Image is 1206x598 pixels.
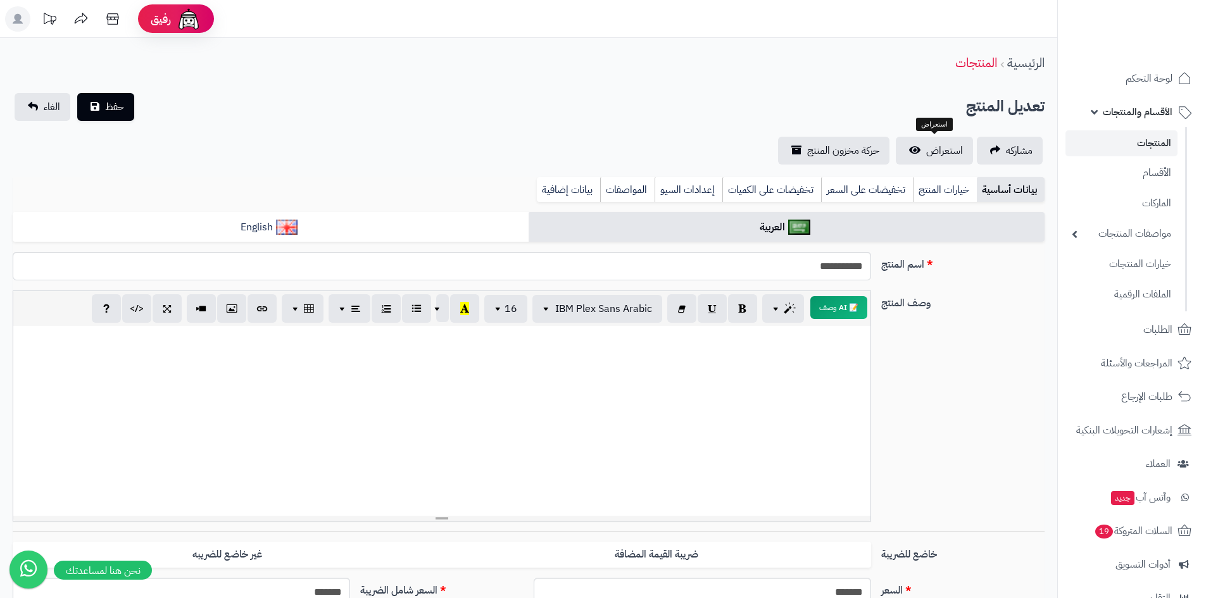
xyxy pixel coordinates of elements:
[1065,516,1198,546] a: السلات المتروكة19
[1115,556,1171,573] span: أدوات التسويق
[876,542,1050,562] label: خاضع للضريبة
[1007,53,1045,72] a: الرئيسية
[1065,190,1178,217] a: الماركات
[807,143,879,158] span: حركة مخزون المنتج
[176,6,201,32] img: ai-face.png
[926,143,963,158] span: استعراض
[1143,321,1172,339] span: الطلبات
[977,177,1045,202] a: بيانات أساسية
[1065,251,1178,278] a: خيارات المنتجات
[532,295,662,323] button: IBM Plex Sans Arabic
[105,99,124,115] span: حفظ
[1094,522,1172,540] span: السلات المتروكة
[1101,354,1172,372] span: المراجعات والأسئلة
[1076,421,1172,439] span: إشعارات التحويلات البنكية
[34,6,65,35] a: تحديثات المنصة
[913,177,977,202] a: خيارات المنتج
[1146,455,1171,473] span: العملاء
[276,220,298,235] img: English
[1103,103,1172,121] span: الأقسام والمنتجات
[778,137,889,165] a: حركة مخزون المنتج
[13,212,529,243] a: English
[821,177,913,202] a: تخفيضات على السعر
[44,99,60,115] span: الغاء
[15,93,70,121] a: الغاء
[1065,220,1178,247] a: مواصفات المنتجات
[1065,315,1198,345] a: الطلبات
[1065,549,1198,580] a: أدوات التسويق
[977,137,1043,165] a: مشاركه
[966,94,1045,120] h2: تعديل المنتج
[1065,348,1198,378] a: المراجعات والأسئلة
[1095,525,1113,539] span: 19
[896,137,973,165] a: استعراض
[484,295,527,323] button: 16
[876,578,1050,598] label: السعر
[1111,491,1134,505] span: جديد
[1065,415,1198,445] a: إشعارات التحويلات البنكية
[600,177,655,202] a: المواصفات
[1065,382,1198,412] a: طلبات الإرجاع
[13,542,442,568] label: غير خاضع للضريبه
[788,220,810,235] img: العربية
[655,177,722,202] a: إعدادات السيو
[537,177,600,202] a: بيانات إضافية
[355,578,529,598] label: السعر شامل الضريبة
[1126,70,1172,87] span: لوحة التحكم
[1065,130,1178,156] a: المنتجات
[1110,489,1171,506] span: وآتس آب
[151,11,171,27] span: رفيق
[722,177,821,202] a: تخفيضات على الكميات
[1121,388,1172,406] span: طلبات الإرجاع
[555,301,652,316] span: IBM Plex Sans Arabic
[442,542,871,568] label: ضريبة القيمة المضافة
[1006,143,1033,158] span: مشاركه
[955,53,997,72] a: المنتجات
[876,290,1050,311] label: وصف المنتج
[916,118,953,132] div: استعراض
[876,252,1050,272] label: اسم المنتج
[1065,159,1178,187] a: الأقسام
[1065,482,1198,513] a: وآتس آبجديد
[1065,63,1198,94] a: لوحة التحكم
[529,212,1045,243] a: العربية
[810,296,867,319] button: 📝 AI وصف
[1065,449,1198,479] a: العملاء
[1065,281,1178,308] a: الملفات الرقمية
[77,93,134,121] button: حفظ
[505,301,517,316] span: 16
